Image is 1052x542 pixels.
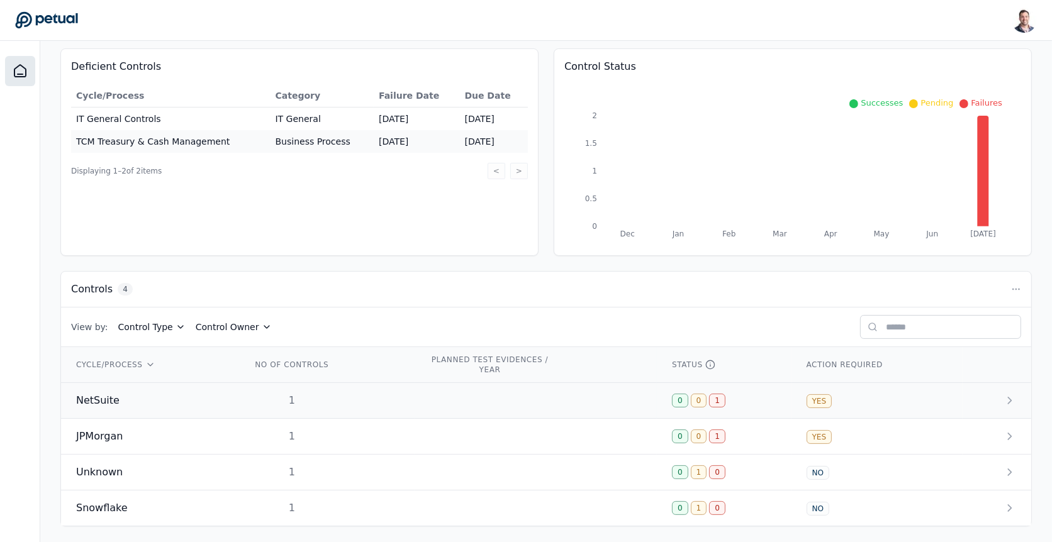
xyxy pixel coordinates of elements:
[71,282,113,297] h3: Controls
[510,163,528,179] button: >
[672,394,688,407] div: 0
[709,465,725,479] div: 0
[564,59,1021,74] h3: Control Status
[76,393,120,408] span: NetSuite
[5,56,35,86] a: Dashboard
[252,393,332,408] div: 1
[71,321,108,333] span: View by:
[672,465,688,479] div: 0
[807,394,832,408] div: YES
[374,84,460,108] th: Failure Date
[592,167,597,175] tspan: 1
[585,139,597,148] tspan: 1.5
[672,360,776,370] div: STATUS
[709,429,725,443] div: 1
[252,501,332,516] div: 1
[374,108,460,131] td: [DATE]
[672,429,688,443] div: 0
[691,394,707,407] div: 0
[722,230,736,238] tspan: Feb
[824,230,837,238] tspan: Apr
[592,111,597,120] tspan: 2
[71,84,271,108] th: Cycle/Process
[672,501,688,515] div: 0
[592,222,597,231] tspan: 0
[271,84,374,108] th: Category
[460,84,528,108] th: Due Date
[15,11,78,29] a: Go to Dashboard
[76,465,123,480] span: Unknown
[585,194,597,203] tspan: 0.5
[807,502,829,516] div: NO
[118,321,186,333] button: Control Type
[71,130,271,153] td: TCM Treasury & Cash Management
[252,465,332,480] div: 1
[920,98,953,108] span: Pending
[1012,8,1037,33] img: Snir Kodesh
[926,230,939,238] tspan: Jun
[807,466,829,480] div: NO
[861,98,903,108] span: Successes
[271,130,374,153] td: Business Process
[252,429,332,444] div: 1
[488,163,505,179] button: <
[691,501,707,515] div: 1
[672,230,684,238] tspan: Jan
[71,166,162,176] span: Displaying 1– 2 of 2 items
[691,465,707,479] div: 1
[460,130,528,153] td: [DATE]
[773,230,787,238] tspan: Mar
[252,360,332,370] div: NO OF CONTROLS
[118,283,133,296] span: 4
[430,355,551,375] div: PLANNED TEST EVIDENCES / YEAR
[971,98,1002,108] span: Failures
[970,230,995,238] tspan: [DATE]
[792,347,963,383] th: ACTION REQUIRED
[76,501,128,516] span: Snowflake
[709,394,725,407] div: 1
[807,430,832,444] div: YES
[196,321,272,333] button: Control Owner
[460,108,528,131] td: [DATE]
[71,59,528,74] h3: Deficient Controls
[709,501,725,515] div: 0
[374,130,460,153] td: [DATE]
[271,108,374,131] td: IT General
[76,360,221,370] div: CYCLE/PROCESS
[76,429,123,444] span: JPMorgan
[874,230,890,238] tspan: May
[71,108,271,131] td: IT General Controls
[620,230,635,238] tspan: Dec
[691,429,707,443] div: 0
